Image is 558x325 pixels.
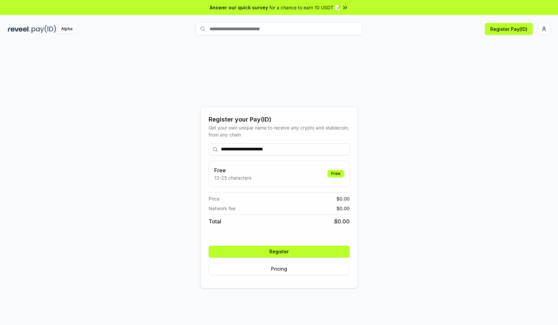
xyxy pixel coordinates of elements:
p: 13-25 characters [214,174,251,181]
div: Register your Pay(ID) [209,115,350,124]
div: Get your own unique name to receive any crypto and stablecoin, from any chain [209,124,350,138]
span: Answer our quick survey [210,4,268,11]
span: Total [209,217,221,225]
div: Alpha [57,25,76,33]
div: Free [327,170,344,177]
button: Register Pay(ID) [485,23,533,35]
span: Price [209,195,220,202]
span: for a chance to earn 10 USDT 📝 [269,4,340,11]
span: $ 0.00 [336,205,350,212]
span: $ 0.00 [336,195,350,202]
img: pay_id [32,25,56,33]
span: $ 0.00 [334,217,350,225]
img: reveel_dark [8,25,30,33]
span: Network fee [209,205,235,212]
button: Pricing [209,263,350,275]
h3: Free [214,166,251,174]
button: Register [209,246,350,258]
